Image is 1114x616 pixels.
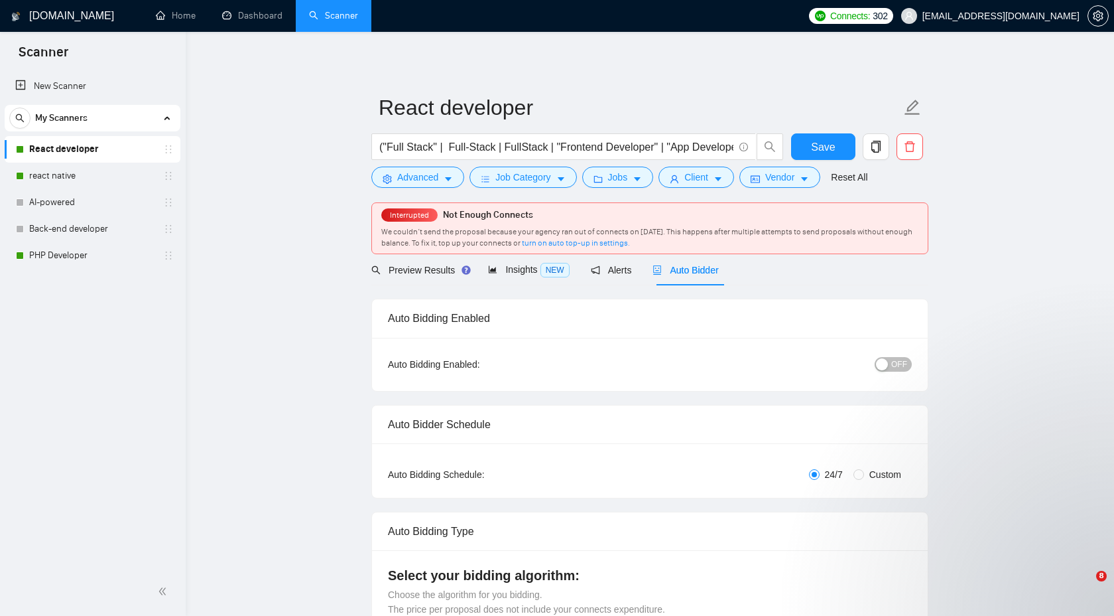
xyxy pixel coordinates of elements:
span: search [757,141,782,153]
span: user [904,11,914,21]
button: delete [897,133,923,160]
span: My Scanners [35,105,88,131]
a: New Scanner [15,73,170,100]
div: Auto Bidder Schedule [388,406,912,443]
span: Preview Results [371,265,467,275]
span: user [670,174,679,184]
a: PHP Developer [29,242,155,269]
input: Search Freelance Jobs... [379,139,733,155]
span: double-left [158,585,171,598]
span: bars [481,174,490,184]
div: Auto Bidding Enabled: [388,357,562,372]
a: turn on auto top-up in settings. [522,238,630,248]
button: setting [1087,5,1109,27]
a: searchScanner [309,10,358,21]
span: edit [904,99,921,116]
button: search [757,133,783,160]
span: Choose the algorithm for you bidding. The price per proposal does not include your connects expen... [388,589,665,615]
button: folderJobscaret-down [582,167,654,188]
img: upwork-logo.png [815,11,826,21]
span: caret-down [444,174,453,184]
span: caret-down [800,174,809,184]
span: Save [811,139,835,155]
span: OFF [891,357,907,372]
span: Auto Bidder [652,265,718,275]
span: delete [897,141,922,153]
button: idcardVendorcaret-down [739,167,820,188]
span: Scanner [8,42,79,70]
div: Auto Bidding Enabled [388,299,912,337]
button: settingAdvancedcaret-down [371,167,464,188]
div: Auto Bidding Type [388,512,912,550]
span: holder [163,171,174,181]
span: setting [1088,11,1108,21]
span: holder [163,197,174,208]
span: idcard [751,174,760,184]
button: userClientcaret-down [658,167,734,188]
button: copy [863,133,889,160]
iframe: Intercom live chat [1069,571,1101,603]
a: Reset All [831,170,867,185]
span: Client [684,170,708,185]
span: Jobs [608,170,628,185]
span: Custom [864,467,906,482]
li: New Scanner [5,73,180,100]
span: Connects: [830,9,870,23]
span: Vendor [765,170,794,185]
button: Save [791,133,855,160]
span: holder [163,250,174,261]
span: setting [383,174,392,184]
span: 302 [873,9,887,23]
span: area-chart [488,265,497,274]
a: React developer [29,136,155,163]
div: Tooltip anchor [460,264,472,276]
span: search [371,266,381,275]
button: search [9,108,31,129]
button: barsJob Categorycaret-down [469,167,576,188]
span: caret-down [713,174,723,184]
span: notification [591,266,600,275]
span: copy [863,141,889,153]
a: AI-powered [29,189,155,216]
a: homeHome [156,10,196,21]
input: Scanner name... [379,91,901,124]
span: Job Category [495,170,550,185]
span: holder [163,224,174,234]
a: Back-end developer [29,216,155,242]
div: Auto Bidding Schedule: [388,467,562,482]
span: caret-down [633,174,642,184]
span: caret-down [556,174,566,184]
h4: Select your bidding algorithm: [388,566,912,585]
span: We couldn’t send the proposal because your agency ran out of connects on [DATE]. This happens aft... [381,227,912,248]
span: 8 [1096,571,1107,581]
span: Interrupted [386,210,433,220]
a: react native [29,163,155,189]
span: 24/7 [820,467,848,482]
span: holder [163,144,174,155]
span: Alerts [591,265,632,275]
img: logo [11,6,21,27]
span: robot [652,266,662,275]
span: info-circle [739,143,748,151]
span: Insights [488,264,569,275]
span: NEW [540,263,570,277]
span: folder [593,174,603,184]
span: Not Enough Connects [443,209,533,220]
a: dashboardDashboard [222,10,282,21]
a: setting [1087,11,1109,21]
span: search [10,114,30,123]
li: My Scanners [5,105,180,269]
span: Advanced [397,170,438,185]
